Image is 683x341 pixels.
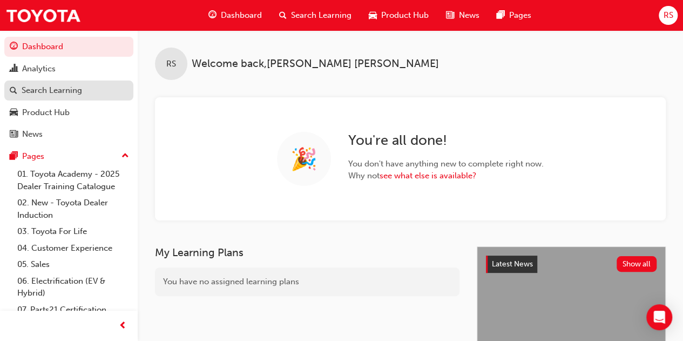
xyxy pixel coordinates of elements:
[380,171,476,180] a: see what else is available?
[663,9,673,22] span: RS
[271,4,360,26] a: search-iconSearch Learning
[192,58,439,70] span: Welcome back , [PERSON_NAME] [PERSON_NAME]
[155,268,459,296] div: You have no assigned learning plans
[13,166,133,195] a: 01. Toyota Academy - 2025 Dealer Training Catalogue
[437,4,488,26] a: news-iconNews
[381,9,429,22] span: Product Hub
[4,59,133,79] a: Analytics
[360,4,437,26] a: car-iconProduct Hub
[486,256,657,273] a: Latest NewsShow all
[290,153,317,165] span: 🎉
[22,84,82,97] div: Search Learning
[208,9,217,22] span: guage-icon
[13,240,133,257] a: 04. Customer Experience
[4,81,133,101] a: Search Learning
[492,259,533,269] span: Latest News
[279,9,287,22] span: search-icon
[348,170,544,182] span: Why not
[4,35,133,146] button: DashboardAnalyticsSearch LearningProduct HubNews
[4,103,133,123] a: Product Hub
[22,128,43,141] div: News
[22,150,44,163] div: Pages
[10,86,17,96] span: search-icon
[10,130,18,139] span: news-icon
[10,152,18,162] span: pages-icon
[5,3,81,28] img: Trak
[496,9,504,22] span: pages-icon
[369,9,377,22] span: car-icon
[13,273,133,302] a: 06. Electrification (EV & Hybrid)
[13,223,133,240] a: 03. Toyota For Life
[4,37,133,57] a: Dashboard
[221,9,262,22] span: Dashboard
[10,108,18,118] span: car-icon
[121,149,129,163] span: up-icon
[155,246,459,259] h3: My Learning Plans
[119,319,127,333] span: prev-icon
[646,304,672,330] div: Open Intercom Messenger
[4,146,133,166] button: Pages
[200,4,271,26] a: guage-iconDashboard
[348,158,544,170] span: You don ' t have anything new to complete right now.
[22,106,70,119] div: Product Hub
[4,124,133,144] a: News
[458,9,479,22] span: News
[22,63,56,75] div: Analytics
[488,4,539,26] a: pages-iconPages
[13,195,133,223] a: 02. New - Toyota Dealer Induction
[13,302,133,318] a: 07. Parts21 Certification
[617,256,657,272] button: Show all
[446,9,454,22] span: news-icon
[166,58,176,70] span: RS
[509,9,531,22] span: Pages
[348,132,544,149] h2: You ' re all done!
[13,256,133,273] a: 05. Sales
[10,42,18,52] span: guage-icon
[10,64,18,74] span: chart-icon
[659,6,678,25] button: RS
[291,9,351,22] span: Search Learning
